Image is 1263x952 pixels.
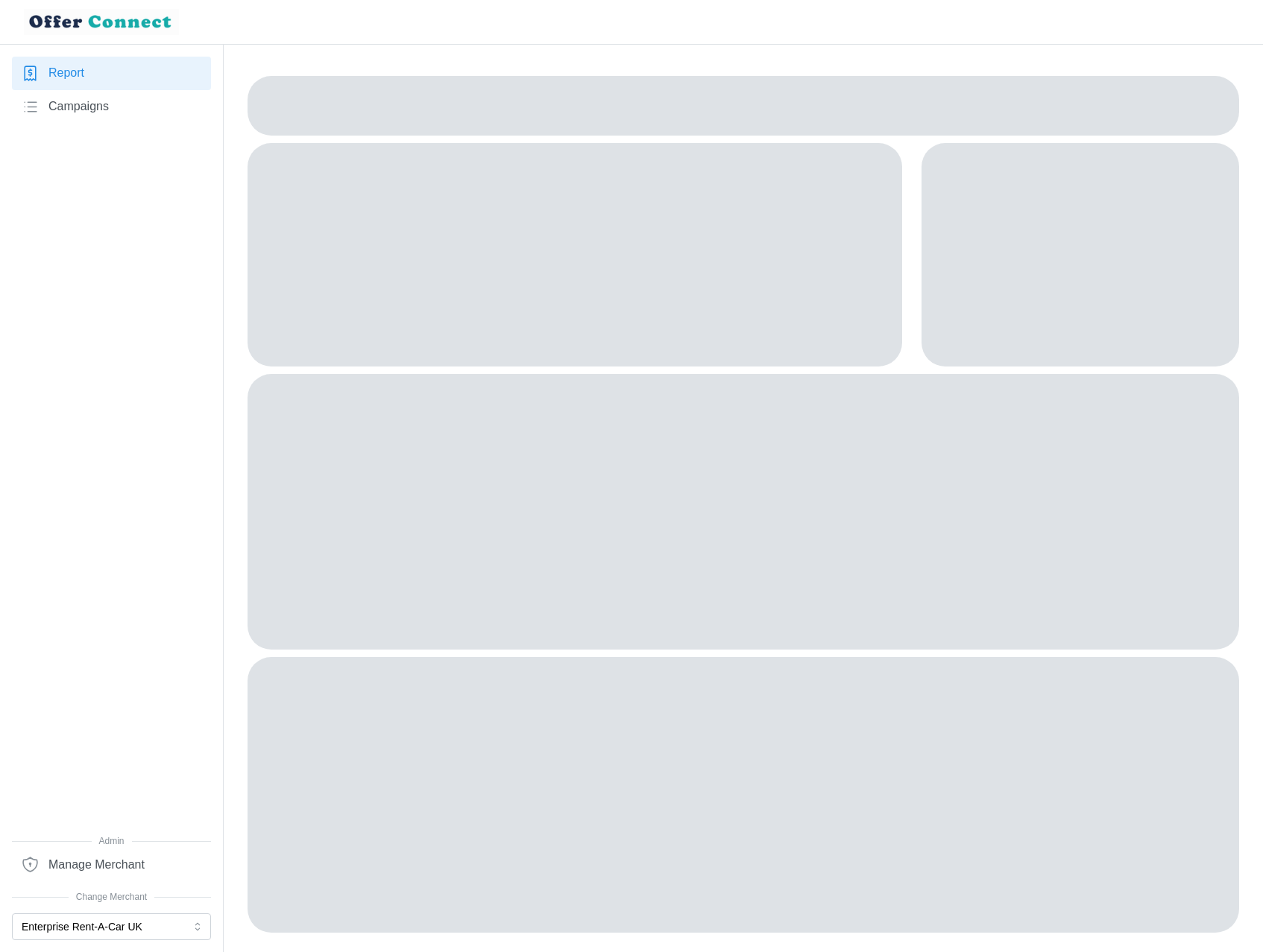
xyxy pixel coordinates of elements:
[12,57,211,90] a: Report
[48,64,84,83] span: Report
[12,913,211,940] button: Enterprise Rent-A-Car UK
[12,890,211,904] span: Change Merchant
[12,834,211,848] span: Admin
[24,9,179,35] img: loyalBe Logo
[12,90,211,124] a: Campaigns
[48,856,145,875] span: Manage Merchant
[48,98,109,116] span: Campaigns
[12,848,211,881] a: Manage Merchant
